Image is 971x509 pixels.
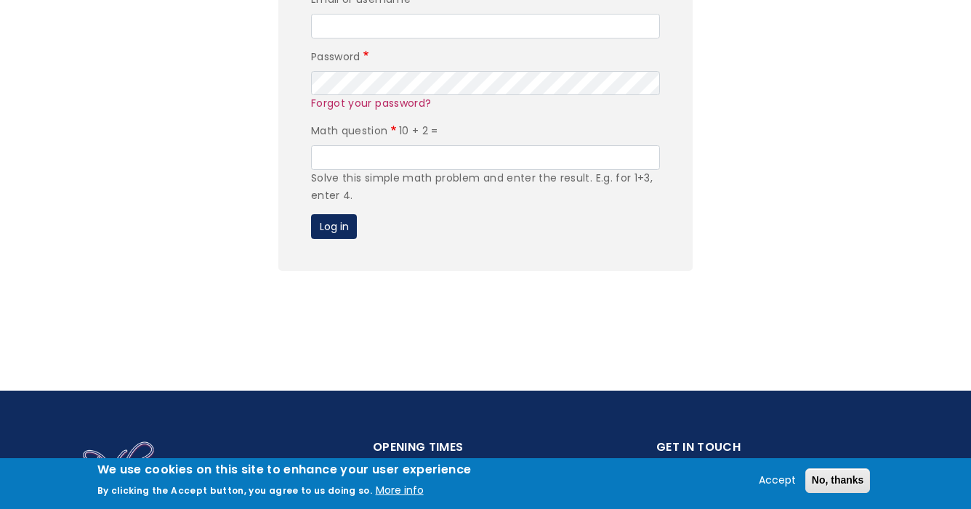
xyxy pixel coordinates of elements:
button: No, thanks [805,468,871,493]
button: Log in [311,214,357,239]
div: 10 + 2 = [311,123,660,204]
label: Math question [311,123,399,140]
button: Accept [753,472,802,489]
img: Home [82,441,155,490]
a: Forgot your password? [311,96,431,110]
h2: Get in touch [656,438,882,466]
label: Password [311,49,371,66]
div: Solve this simple math problem and enter the result. E.g. for 1+3, enter 4. [311,170,660,205]
p: By clicking the Accept button, you agree to us doing so. [97,484,373,497]
button: More info [376,482,424,500]
h2: We use cookies on this site to enhance your user experience [97,462,472,478]
h2: Opening Times [373,438,598,466]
